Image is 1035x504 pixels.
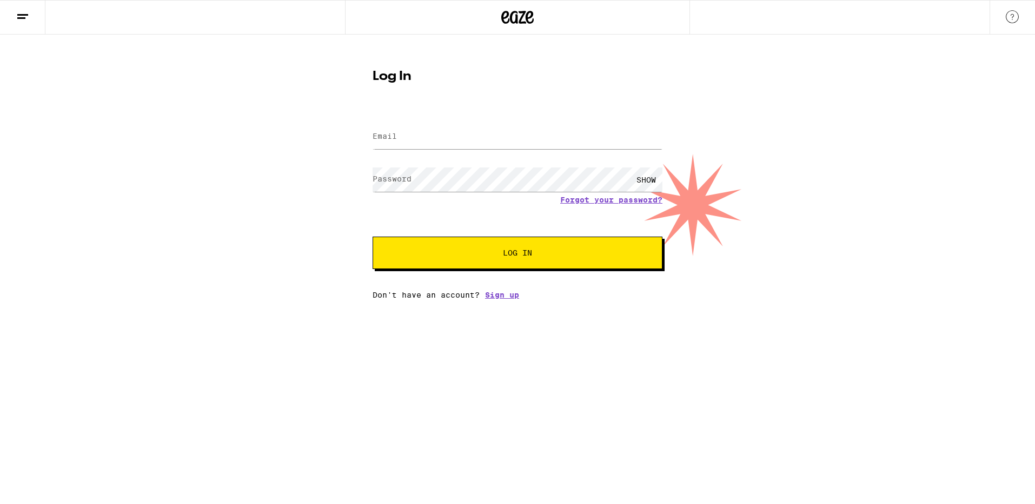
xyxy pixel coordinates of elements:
a: Sign up [485,291,519,299]
div: SHOW [630,167,662,192]
h1: Log In [373,70,662,83]
input: Email [373,125,662,149]
a: Forgot your password? [560,196,662,204]
label: Email [373,132,397,140]
label: Password [373,174,412,183]
div: Don't have an account? [373,291,662,299]
button: Log In [373,237,662,269]
span: Log In [503,249,532,257]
